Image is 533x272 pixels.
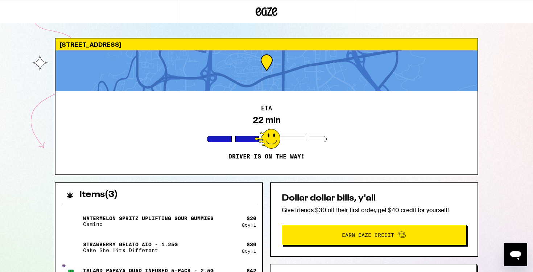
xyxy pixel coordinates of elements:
[282,206,467,214] p: Give friends $30 off their first order, get $40 credit for yourself!
[83,247,178,253] p: Cake She Hits Different
[61,237,82,257] img: Strawberry Gelato AIO - 1.25g
[228,153,305,160] p: Driver is on the way!
[247,242,256,247] div: $ 30
[79,190,118,199] h2: Items ( 3 )
[261,106,272,111] h2: ETA
[253,115,281,125] div: 22 min
[282,225,467,245] button: Earn Eaze Credit
[242,249,256,254] div: Qty: 1
[242,223,256,227] div: Qty: 1
[83,221,214,227] p: Camino
[247,215,256,221] div: $ 20
[83,242,178,247] p: Strawberry Gelato AIO - 1.25g
[342,232,394,238] span: Earn Eaze Credit
[504,243,527,266] iframe: Button to launch messaging window
[61,211,82,231] img: Watermelon Spritz Uplifting Sour Gummies
[83,215,214,221] p: Watermelon Spritz Uplifting Sour Gummies
[55,38,478,50] div: [STREET_ADDRESS]
[282,194,467,203] h2: Dollar dollar bills, y'all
